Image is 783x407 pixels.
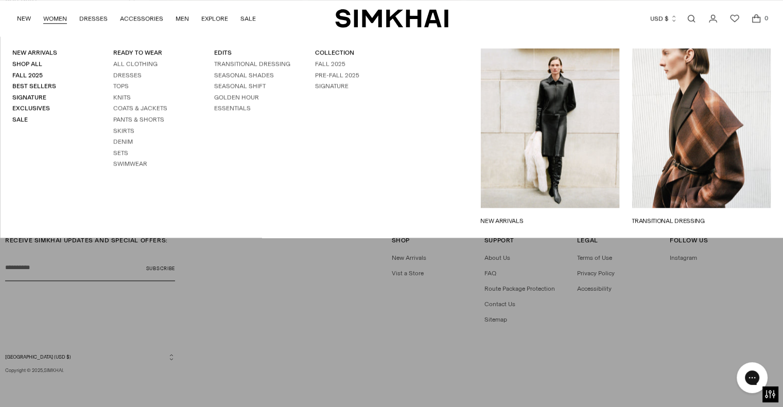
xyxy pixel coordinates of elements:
[746,8,767,29] a: Open cart modal
[176,7,189,30] a: MEN
[335,8,448,28] a: SIMKHAI
[650,7,677,30] button: USD $
[732,359,773,397] iframe: Gorgias live chat messenger
[761,13,771,23] span: 0
[724,8,745,29] a: Wishlist
[79,7,108,30] a: DRESSES
[43,7,67,30] a: WOMEN
[681,8,702,29] a: Open search modal
[17,7,31,30] a: NEW
[703,8,723,29] a: Go to the account page
[8,368,103,399] iframe: Sign Up via Text for Offers
[240,7,256,30] a: SALE
[201,7,228,30] a: EXPLORE
[120,7,163,30] a: ACCESSORIES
